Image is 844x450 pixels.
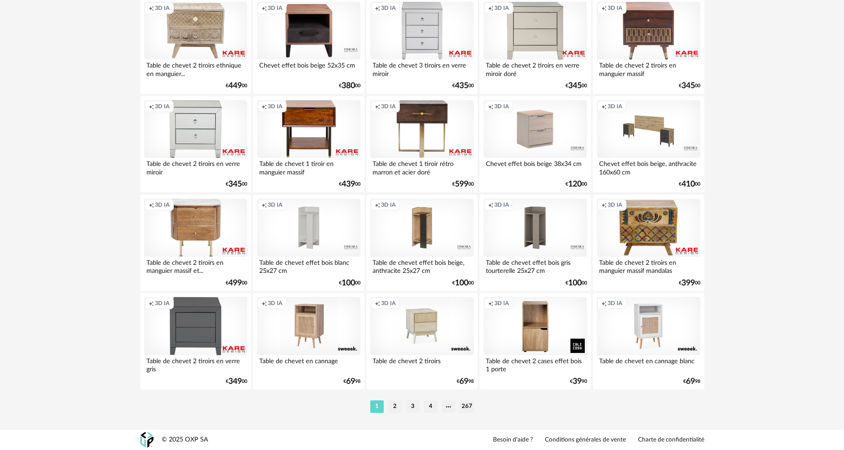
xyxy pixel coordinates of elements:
[593,293,704,390] a: Creation icon 3D IA Table de chevet en cannage blanc €6998
[253,195,364,291] a: Creation icon 3D IA Table de chevet effet bois blanc 25x27 cm €10000
[452,280,474,286] div: € 00
[597,59,700,77] div: Table de chevet 2 tiroirs en manguier massif
[480,293,591,390] a: Creation icon 3D IA Table de chevet 2 cases effet bois 1 porte €3990
[679,83,700,89] div: € 00
[268,300,283,307] span: 3D IA
[155,300,170,307] span: 3D IA
[488,103,493,110] span: Creation icon
[144,257,247,275] div: Table de chevet 2 tiroirs en manguier massif et...
[452,83,474,89] div: € 00
[480,96,591,193] a: Creation icon 3D IA Chevet effet bois beige 38x34 cm €12000
[494,103,509,110] span: 3D IA
[268,201,283,208] span: 3D IA
[455,181,468,187] span: 599
[257,257,360,275] div: Table de chevet effet bois blanc 25x27 cm
[381,4,396,12] span: 3D IA
[608,4,622,12] span: 3D IA
[366,96,477,193] a: Creation icon 3D IA Table de chevet 1 tiroir rétro marron et acier doré €59900
[228,280,242,286] span: 499
[144,158,247,176] div: Table de chevet 2 tiroirs en verre miroir
[257,59,360,77] div: Chevet effet bois beige 52x35 cm
[268,103,283,110] span: 3D IA
[488,201,493,208] span: Creation icon
[488,300,493,307] span: Creation icon
[155,103,170,110] span: 3D IA
[601,300,607,307] span: Creation icon
[452,181,474,187] div: € 00
[494,4,509,12] span: 3D IA
[226,280,247,286] div: € 00
[484,59,587,77] div: Table de chevet 2 tiroirs en verre miroir doré
[370,59,473,77] div: Table de chevet 3 tiroirs en verre miroir
[140,432,154,448] img: OXP
[370,158,473,176] div: Table de chevet 1 tiroir rétro marron et acier doré
[366,293,477,390] a: Creation icon 3D IA Table de chevet 2 tiroirs €6998
[683,378,700,385] div: € 98
[257,158,360,176] div: Table de chevet 1 tiroir en manguier massif
[681,83,695,89] span: 345
[268,4,283,12] span: 3D IA
[370,355,473,373] div: Table de chevet 2 tiroirs
[226,83,247,89] div: € 00
[568,181,582,187] span: 120
[601,4,607,12] span: Creation icon
[568,83,582,89] span: 345
[601,201,607,208] span: Creation icon
[155,4,170,12] span: 3D IA
[261,103,267,110] span: Creation icon
[406,400,420,413] li: 3
[253,96,364,193] a: Creation icon 3D IA Table de chevet 1 tiroir en manguier massif €43900
[484,355,587,373] div: Table de chevet 2 cases effet bois 1 porte
[346,378,355,385] span: 69
[140,96,251,193] a: Creation icon 3D IA Table de chevet 2 tiroirs en verre miroir €34500
[226,378,247,385] div: € 00
[342,83,355,89] span: 380
[597,355,700,373] div: Table de chevet en cannage blanc
[339,83,360,89] div: € 00
[566,280,587,286] div: € 00
[339,280,360,286] div: € 00
[226,181,247,187] div: € 00
[342,181,355,187] span: 439
[381,103,396,110] span: 3D IA
[686,378,695,385] span: 69
[484,158,587,176] div: Chevet effet bois beige 38x34 cm
[144,355,247,373] div: Table de chevet 2 tiroirs en verre gris
[253,293,364,390] a: Creation icon 3D IA Table de chevet en cannage €6998
[597,158,700,176] div: Chevet effet bois beige, anthracite 160x60 cm
[457,378,474,385] div: € 98
[370,257,473,275] div: Table de chevet effet bois beige, anthracite 25x27 cm
[459,378,468,385] span: 69
[140,293,251,390] a: Creation icon 3D IA Table de chevet 2 tiroirs en verre gris €34900
[566,181,587,187] div: € 00
[566,83,587,89] div: € 00
[608,103,622,110] span: 3D IA
[608,201,622,208] span: 3D IA
[149,201,154,208] span: Creation icon
[343,378,360,385] div: € 98
[228,378,242,385] span: 349
[455,83,468,89] span: 435
[375,300,380,307] span: Creation icon
[681,280,695,286] span: 399
[679,280,700,286] div: € 00
[679,181,700,187] div: € 00
[140,195,251,291] a: Creation icon 3D IA Table de chevet 2 tiroirs en manguier massif et... €49900
[597,257,700,275] div: Table de chevet 2 tiroirs en manguier massif mandalas
[342,280,355,286] span: 100
[228,83,242,89] span: 449
[228,181,242,187] span: 345
[381,300,396,307] span: 3D IA
[601,103,607,110] span: Creation icon
[638,436,704,444] a: Charte de confidentialité
[545,436,626,444] a: Conditions générales de vente
[493,436,533,444] a: Besoin d'aide ?
[381,201,396,208] span: 3D IA
[593,96,704,193] a: Creation icon 3D IA Chevet effet bois beige, anthracite 160x60 cm €41000
[460,400,474,413] li: 267
[261,300,267,307] span: Creation icon
[144,59,247,77] div: Table de chevet 2 tiroirs ethnique en manguier...
[149,4,154,12] span: Creation icon
[375,201,380,208] span: Creation icon
[494,300,509,307] span: 3D IA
